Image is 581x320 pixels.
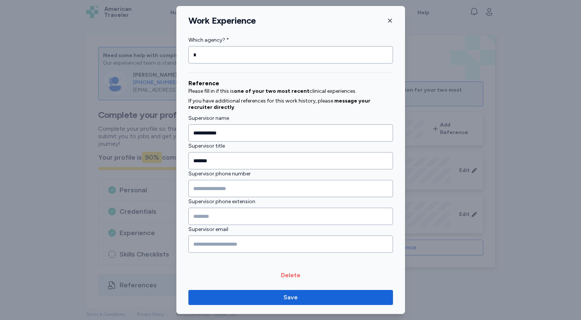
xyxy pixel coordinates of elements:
label: Supervisor phone extension [188,197,393,206]
label: Supervisor email [188,225,393,234]
input: Supervisor phone extension [188,208,393,225]
button: Delete [188,271,393,280]
input: Supervisor name [188,124,393,142]
input: Which agency? * [188,46,393,63]
span: one of your two most recent [234,88,309,94]
button: Save [188,290,393,305]
input: Supervisor phone number [188,180,393,197]
h1: Work Experience [188,15,256,26]
p: If you have additional references for this work history, please . [188,98,393,111]
span: Save [284,293,298,302]
label: Which agency? * [188,36,393,45]
input: Supervisor email [188,235,393,253]
span: message your recruiter directly [188,98,370,111]
label: Supervisor title [188,142,393,151]
p: Please fill in if this is clinical experiences. [188,88,393,95]
input: Supervisor title [188,152,393,169]
div: Reference [188,79,393,88]
span: Delete [281,271,300,280]
label: Supervisor name [188,114,393,123]
label: Supervisor phone number [188,169,393,178]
